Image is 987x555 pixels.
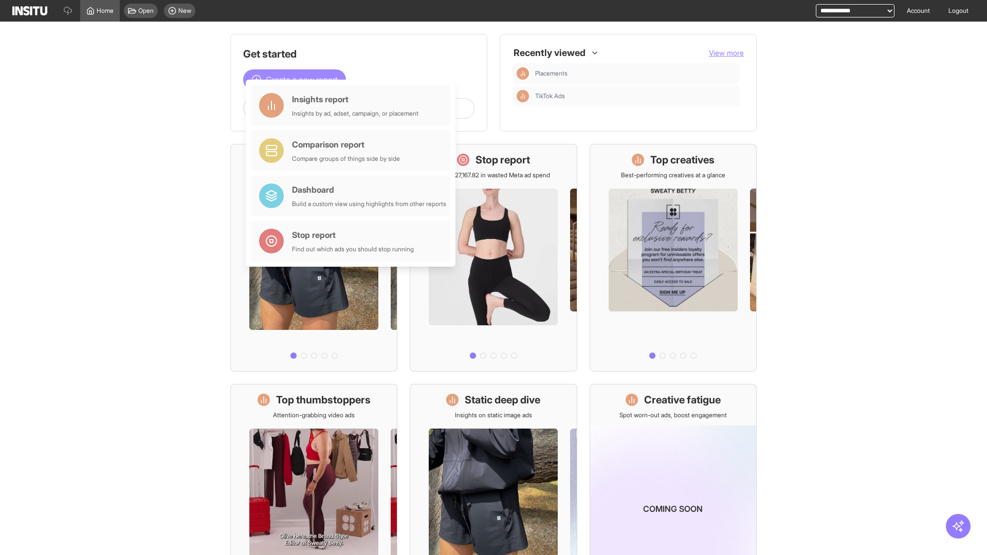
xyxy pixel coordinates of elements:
div: Compare groups of things side by side [292,155,400,163]
p: Save £27,167.82 in wasted Meta ad spend [436,171,550,179]
a: What's live nowSee all active ads instantly [230,144,397,372]
a: Stop reportSave £27,167.82 in wasted Meta ad spend [410,144,577,372]
div: Insights [517,90,529,102]
span: Open [138,7,154,15]
button: Create a new report [243,69,346,90]
span: Create a new report [266,73,338,86]
span: TikTok Ads [535,92,736,100]
span: New [178,7,191,15]
img: Logo [12,6,47,15]
span: Home [97,7,114,15]
h1: Get started [243,47,474,61]
div: Find out which ads you should stop running [292,245,414,253]
div: Dashboard [292,183,446,196]
span: Placements [535,69,568,78]
div: Insights report [292,93,418,105]
span: Placements [535,69,736,78]
p: Attention-grabbing video ads [273,411,355,419]
div: Insights by ad, adset, campaign, or placement [292,109,418,118]
div: Stop report [292,229,414,241]
h1: Static deep dive [465,393,540,407]
h1: Top thumbstoppers [276,393,371,407]
p: Insights on static image ads [455,411,532,419]
button: View more [709,48,744,58]
h1: Stop report [476,153,530,167]
p: Best-performing creatives at a glance [621,171,725,179]
h1: Top creatives [650,153,715,167]
span: TikTok Ads [535,92,565,100]
span: View more [709,48,744,57]
div: Build a custom view using highlights from other reports [292,200,446,208]
div: Insights [517,67,529,80]
div: Comparison report [292,138,400,151]
a: Top creativesBest-performing creatives at a glance [590,144,757,372]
